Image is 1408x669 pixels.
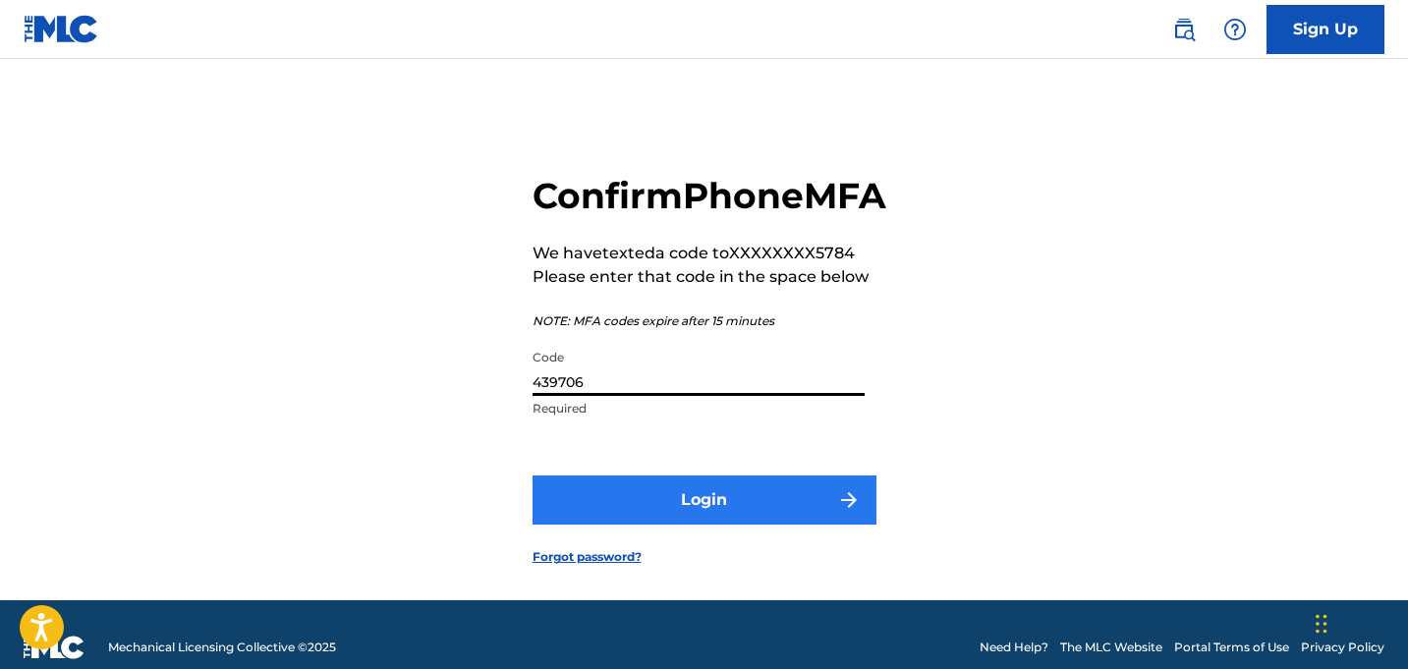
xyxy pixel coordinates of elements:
img: help [1223,18,1247,41]
a: Sign Up [1267,5,1384,54]
p: We have texted a code to XXXXXXXX5784 [533,242,886,265]
div: Drag [1316,594,1327,653]
img: MLC Logo [24,15,99,43]
a: Public Search [1164,10,1204,49]
div: Help [1215,10,1255,49]
a: Privacy Policy [1301,639,1384,656]
img: logo [24,636,84,659]
a: Need Help? [980,639,1048,656]
p: Please enter that code in the space below [533,265,886,289]
img: search [1172,18,1196,41]
p: NOTE: MFA codes expire after 15 minutes [533,312,886,330]
button: Login [533,475,876,525]
iframe: Chat Widget [1310,575,1408,669]
img: f7272a7cc735f4ea7f67.svg [837,488,861,512]
a: The MLC Website [1060,639,1162,656]
h2: Confirm Phone MFA [533,174,886,218]
a: Portal Terms of Use [1174,639,1289,656]
a: Forgot password? [533,548,642,566]
span: Mechanical Licensing Collective © 2025 [108,639,336,656]
p: Required [533,400,865,418]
